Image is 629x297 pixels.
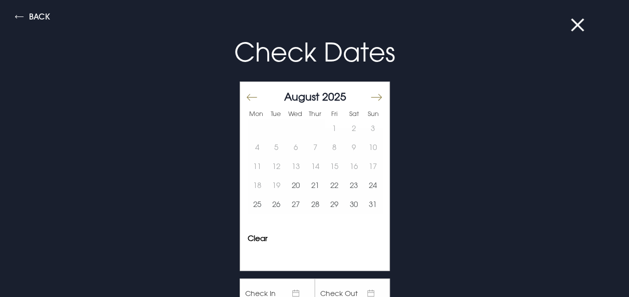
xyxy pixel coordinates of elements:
button: 27 [286,195,306,214]
button: Back [15,12,50,24]
td: Choose Saturday, August 30, 2025 as your start date. [344,195,363,214]
button: 31 [363,195,383,214]
button: 24 [363,176,383,195]
td: Choose Thursday, August 28, 2025 as your start date. [305,195,325,214]
button: 28 [305,195,325,214]
span: August [284,90,319,103]
button: Move forward to switch to the next month. [370,86,382,107]
td: Choose Wednesday, August 27, 2025 as your start date. [286,195,306,214]
span: 2025 [322,90,346,103]
td: Choose Monday, August 25, 2025 as your start date. [248,195,267,214]
p: Check Dates [77,33,553,71]
td: Choose Sunday, August 24, 2025 as your start date. [363,176,383,195]
button: 23 [344,176,363,195]
button: 20 [286,176,306,195]
button: 25 [248,195,267,214]
button: Clear [248,234,268,242]
button: Move backward to switch to the previous month. [246,86,258,107]
td: Choose Sunday, August 31, 2025 as your start date. [363,195,383,214]
td: Choose Thursday, August 21, 2025 as your start date. [305,176,325,195]
button: 30 [344,195,363,214]
button: 26 [267,195,286,214]
button: 29 [325,195,344,214]
td: Choose Friday, August 29, 2025 as your start date. [325,195,344,214]
td: Choose Wednesday, August 20, 2025 as your start date. [286,176,306,195]
td: Choose Tuesday, August 26, 2025 as your start date. [267,195,286,214]
button: 22 [325,176,344,195]
td: Choose Saturday, August 23, 2025 as your start date. [344,176,363,195]
td: Choose Friday, August 22, 2025 as your start date. [325,176,344,195]
button: 21 [305,176,325,195]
